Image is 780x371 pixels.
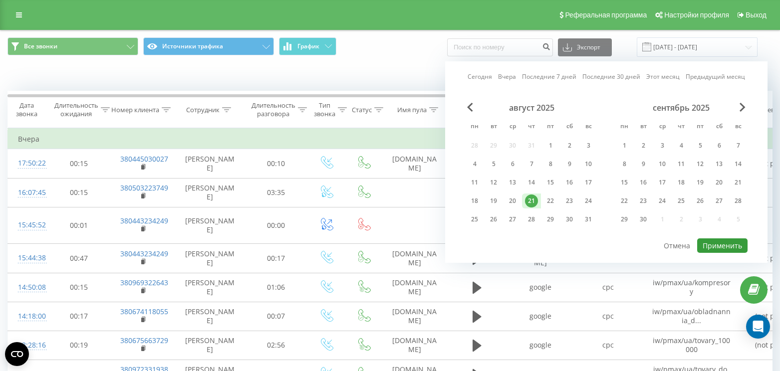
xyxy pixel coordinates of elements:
[615,212,634,227] div: пн 29 сент. 2025 г.
[656,158,669,171] div: 10
[563,158,576,171] div: 9
[352,106,372,114] div: Статус
[252,101,295,118] div: Длительность разговора
[465,175,484,190] div: пн 11 авг. 2025 г.
[48,331,110,360] td: 00:19
[48,207,110,244] td: 00:01
[656,139,669,152] div: 3
[582,213,595,226] div: 31
[467,120,482,135] abbr: понедельник
[675,176,688,189] div: 18
[637,158,650,171] div: 9
[560,175,579,190] div: сб 16 авг. 2025 г.
[522,193,541,208] div: чт 21 авг. 2025 г.
[615,175,634,190] div: пн 15 сент. 2025 г.
[186,106,220,114] div: Сотрудник
[468,213,481,226] div: 25
[48,178,110,207] td: 00:15
[615,103,748,113] div: сентябрь 2025
[120,307,168,316] a: 380674118055
[713,194,726,207] div: 27
[618,194,631,207] div: 22
[712,120,727,135] abbr: суббота
[506,194,519,207] div: 20
[729,175,748,190] div: вс 21 сент. 2025 г.
[48,302,110,331] td: 00:17
[48,273,110,302] td: 00:15
[655,120,670,135] abbr: среда
[710,193,729,208] div: сб 27 сент. 2025 г.
[503,157,522,172] div: ср 6 авг. 2025 г.
[468,176,481,189] div: 11
[634,175,653,190] div: вт 16 сент. 2025 г.
[579,175,598,190] div: вс 17 авг. 2025 г.
[693,120,708,135] abbr: пятница
[503,175,522,190] div: ср 13 авг. 2025 г.
[245,207,307,244] td: 00:00
[484,175,503,190] div: вт 12 авг. 2025 г.
[694,176,707,189] div: 19
[574,331,642,360] td: cpc
[175,178,245,207] td: [PERSON_NAME]
[653,157,672,172] div: ср 10 сент. 2025 г.
[467,103,473,112] span: Previous Month
[120,336,168,345] a: 380675663729
[18,183,38,202] div: 16:07:45
[582,158,595,171] div: 10
[729,138,748,153] div: вс 7 сент. 2025 г.
[468,158,481,171] div: 4
[544,158,557,171] div: 8
[18,307,38,326] div: 14:18:00
[617,120,632,135] abbr: понедельник
[642,273,742,302] td: iw/pmax/ua/kompresory
[487,194,500,207] div: 19
[175,244,245,273] td: [PERSON_NAME]
[525,176,538,189] div: 14
[615,138,634,153] div: пн 1 сент. 2025 г.
[642,331,742,360] td: iw/pmax/ua/tovary_100000
[672,193,691,208] div: чт 25 сент. 2025 г.
[543,120,558,135] abbr: пятница
[691,157,710,172] div: пт 12 сент. 2025 г.
[574,273,642,302] td: cpc
[652,307,731,325] span: iw/pmax/ua/obladnannia_d...
[507,331,574,360] td: google
[579,138,598,153] div: вс 3 авг. 2025 г.
[382,273,447,302] td: [DOMAIN_NAME]
[397,106,427,114] div: Имя пула
[507,302,574,331] td: google
[524,120,539,135] abbr: четверг
[245,244,307,273] td: 00:17
[694,194,707,207] div: 26
[637,213,650,226] div: 30
[5,342,29,366] button: Open CMP widget
[465,103,598,113] div: август 2025
[732,158,745,171] div: 14
[541,193,560,208] div: пт 22 авг. 2025 г.
[729,193,748,208] div: вс 28 сент. 2025 г.
[522,157,541,172] div: чт 7 авг. 2025 г.
[637,139,650,152] div: 2
[245,149,307,178] td: 00:10
[120,183,168,192] a: 380503223749
[522,175,541,190] div: чт 14 авг. 2025 г.
[637,194,650,207] div: 23
[503,193,522,208] div: ср 20 авг. 2025 г.
[544,213,557,226] div: 29
[582,194,595,207] div: 24
[465,157,484,172] div: пн 4 авг. 2025 г.
[465,193,484,208] div: пн 18 авг. 2025 г.
[746,315,770,339] div: Open Intercom Messenger
[245,331,307,360] td: 02:56
[120,249,168,258] a: 380443234249
[636,120,651,135] abbr: вторник
[382,302,447,331] td: [DOMAIN_NAME]
[713,158,726,171] div: 13
[54,101,98,118] div: Длительность ожидания
[634,157,653,172] div: вт 9 сент. 2025 г.
[646,72,680,81] a: Этот месяц
[465,212,484,227] div: пн 25 авг. 2025 г.
[658,238,696,253] button: Отмена
[560,138,579,153] div: сб 2 авг. 2025 г.
[24,42,57,50] span: Все звонки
